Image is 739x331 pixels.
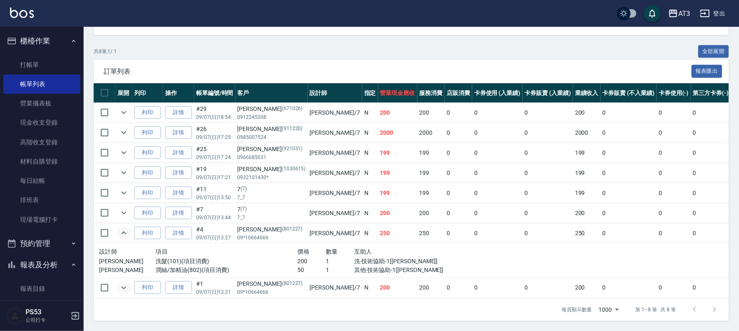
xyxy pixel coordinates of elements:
a: 每日結帳 [3,171,80,190]
p: 09/07 (日) 13:27 [196,234,233,241]
td: [PERSON_NAME] /7 [308,203,362,223]
td: 0 [657,203,691,223]
img: Person [7,308,23,324]
td: 2000 [378,123,417,143]
p: 1 [326,257,354,266]
td: 0 [445,278,472,298]
a: 打帳單 [3,55,80,74]
td: 0 [691,143,731,163]
div: AT3 [678,8,690,19]
button: 列印 [134,126,161,139]
td: 0 [691,223,731,243]
div: 7 [238,205,306,214]
th: 客戶 [235,83,308,103]
td: 0 [691,203,731,223]
td: 199 [378,163,417,183]
p: 09/07 (日) 17:24 [196,154,233,161]
p: 09/07 (日) 13:44 [196,214,233,221]
td: [PERSON_NAME] /7 [308,163,362,183]
td: 0 [691,278,731,298]
p: (921031) [282,145,303,154]
button: 登出 [697,6,729,21]
td: 250 [378,223,417,243]
span: 設計師 [99,248,117,255]
th: 店販消費 [445,83,472,103]
img: Logo [10,8,34,18]
a: 報表匯出 [692,67,723,75]
th: 列印 [132,83,163,103]
td: 0 [691,123,731,143]
td: 200 [417,103,445,123]
td: 0 [657,163,691,183]
p: (7) [241,185,247,194]
td: #25 [194,143,235,163]
td: 200 [378,203,417,223]
div: 1000 [596,298,622,321]
button: 列印 [134,167,161,180]
p: 公司打卡 [26,316,68,324]
div: [PERSON_NAME] [238,165,306,174]
td: 250 [573,223,601,243]
p: (7) [241,205,247,214]
td: 0 [472,123,523,143]
td: 2000 [417,123,445,143]
p: [PERSON_NAME] [99,257,156,266]
td: 0 [472,143,523,163]
button: expand row [118,282,130,294]
td: 0 [523,183,573,203]
a: 詳情 [165,281,192,294]
button: 列印 [134,106,161,119]
td: [PERSON_NAME] /7 [308,103,362,123]
td: 0 [445,163,472,183]
td: #29 [194,103,235,123]
button: expand row [118,146,130,159]
td: 0 [657,103,691,123]
td: N [362,183,378,203]
td: 0 [657,278,691,298]
td: 0 [601,123,657,143]
td: 200 [378,103,417,123]
td: 200 [417,203,445,223]
td: N [362,278,378,298]
td: N [362,103,378,123]
td: 0 [445,223,472,243]
p: 7_7 [238,194,306,201]
td: 0 [691,103,731,123]
td: 0 [691,163,731,183]
th: 卡券使用 (入業績) [472,83,523,103]
td: [PERSON_NAME] /7 [308,123,362,143]
td: 0 [657,223,691,243]
a: 詳情 [165,126,192,139]
a: 詳情 [165,146,192,159]
td: 0 [472,223,523,243]
th: 卡券使用(-) [657,83,691,103]
th: 指定 [362,83,378,103]
td: 250 [417,223,445,243]
td: [PERSON_NAME] /7 [308,223,362,243]
p: 1 [326,266,354,275]
span: 價格 [297,248,309,255]
td: #7 [194,203,235,223]
p: 第 1–8 筆 共 8 筆 [636,306,676,313]
td: 0 [445,203,472,223]
td: 0 [472,278,523,298]
button: 報表及分析 [3,254,80,276]
td: 199 [378,183,417,203]
td: 199 [417,163,445,183]
a: 營業儀表板 [3,94,80,113]
td: 0 [601,223,657,243]
a: 排班表 [3,190,80,210]
div: [PERSON_NAME] [238,105,306,113]
a: 報表目錄 [3,279,80,298]
p: 50 [297,266,326,275]
th: 展開 [115,83,132,103]
td: 200 [573,278,601,298]
td: [PERSON_NAME] /7 [308,183,362,203]
th: 帳單編號/時間 [194,83,235,103]
td: [PERSON_NAME] /7 [308,278,362,298]
td: 0 [445,103,472,123]
td: 200 [417,278,445,298]
td: N [362,143,378,163]
td: 0 [691,183,731,203]
td: 199 [573,163,601,183]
